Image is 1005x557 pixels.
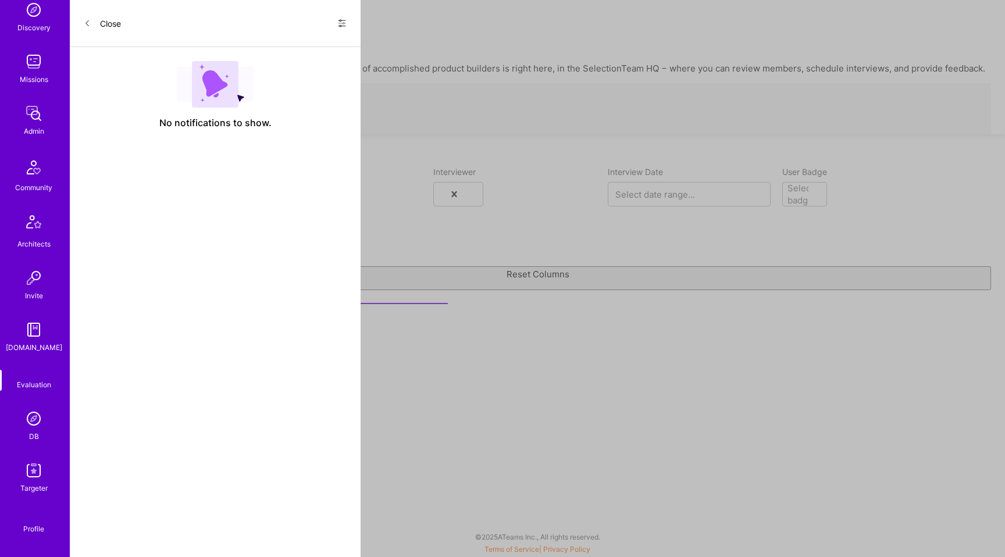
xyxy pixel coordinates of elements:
[22,318,45,341] img: guide book
[15,181,52,194] div: Community
[22,50,45,73] img: teamwork
[25,290,43,302] div: Invite
[23,523,44,534] div: Profile
[22,102,45,125] img: admin teamwork
[17,238,51,250] div: Architects
[30,370,38,379] i: icon SelectionTeam
[177,61,254,108] img: empty
[20,210,48,238] img: Architects
[17,379,51,391] div: Evaluation
[24,125,44,137] div: Admin
[29,430,39,442] div: DB
[22,407,45,430] img: Admin Search
[20,153,48,181] img: Community
[19,510,48,534] a: Profile
[20,482,48,494] div: Targeter
[20,73,48,85] div: Missions
[6,341,62,354] div: [DOMAIN_NAME]
[159,117,272,129] span: No notifications to show.
[22,459,45,482] img: Skill Targeter
[84,14,121,33] button: Close
[17,22,51,34] div: Discovery
[22,266,45,290] img: Invite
